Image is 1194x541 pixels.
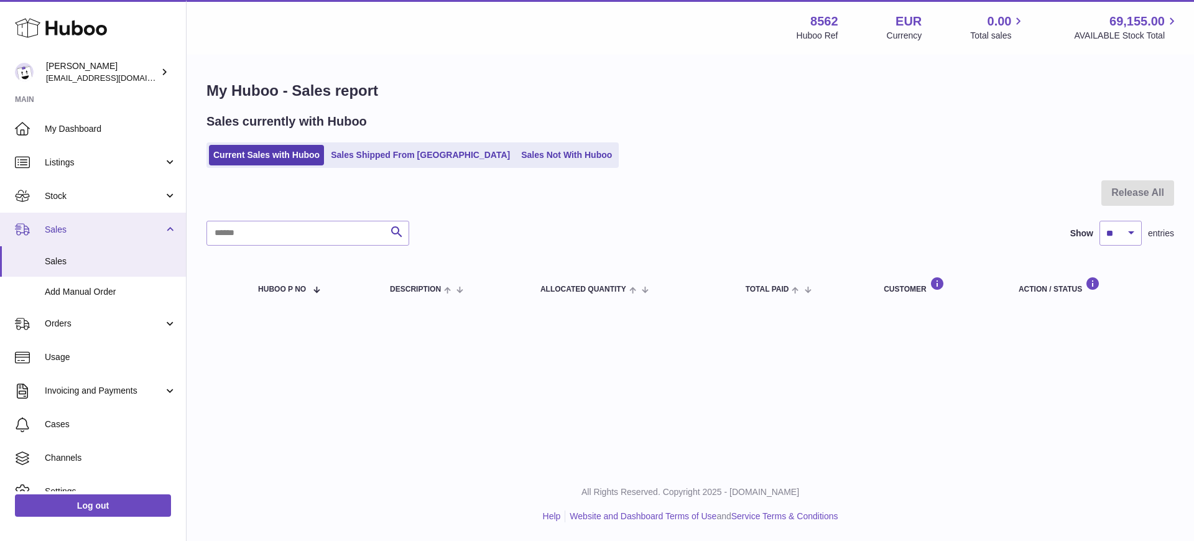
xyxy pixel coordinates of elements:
span: Add Manual Order [45,286,177,298]
h1: My Huboo - Sales report [206,81,1174,101]
span: Stock [45,190,164,202]
div: Customer [884,277,994,294]
div: [PERSON_NAME] [46,60,158,84]
a: Sales Shipped From [GEOGRAPHIC_DATA] [326,145,514,165]
span: Total sales [970,30,1025,42]
span: Listings [45,157,164,169]
strong: 8562 [810,13,838,30]
span: Total paid [746,285,789,294]
span: entries [1148,228,1174,239]
a: Website and Dashboard Terms of Use [570,511,716,521]
a: 0.00 Total sales [970,13,1025,42]
div: Action / Status [1019,277,1162,294]
span: My Dashboard [45,123,177,135]
span: Description [390,285,441,294]
p: All Rights Reserved. Copyright 2025 - [DOMAIN_NAME] [197,486,1184,498]
span: Sales [45,256,177,267]
span: Usage [45,351,177,363]
span: Huboo P no [258,285,306,294]
a: 69,155.00 AVAILABLE Stock Total [1074,13,1179,42]
span: 0.00 [988,13,1012,30]
span: 69,155.00 [1109,13,1165,30]
span: Invoicing and Payments [45,385,164,397]
a: Log out [15,494,171,517]
strong: EUR [895,13,922,30]
a: Service Terms & Conditions [731,511,838,521]
span: Settings [45,486,177,497]
span: Sales [45,224,164,236]
img: fumi@codeofbell.com [15,63,34,81]
span: AVAILABLE Stock Total [1074,30,1179,42]
span: [EMAIL_ADDRESS][DOMAIN_NAME] [46,73,183,83]
li: and [565,511,838,522]
span: Channels [45,452,177,464]
div: Huboo Ref [797,30,838,42]
span: Orders [45,318,164,330]
span: Cases [45,418,177,430]
h2: Sales currently with Huboo [206,113,367,130]
label: Show [1070,228,1093,239]
a: Current Sales with Huboo [209,145,324,165]
div: Currency [887,30,922,42]
span: ALLOCATED Quantity [540,285,626,294]
a: Sales Not With Huboo [517,145,616,165]
a: Help [543,511,561,521]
